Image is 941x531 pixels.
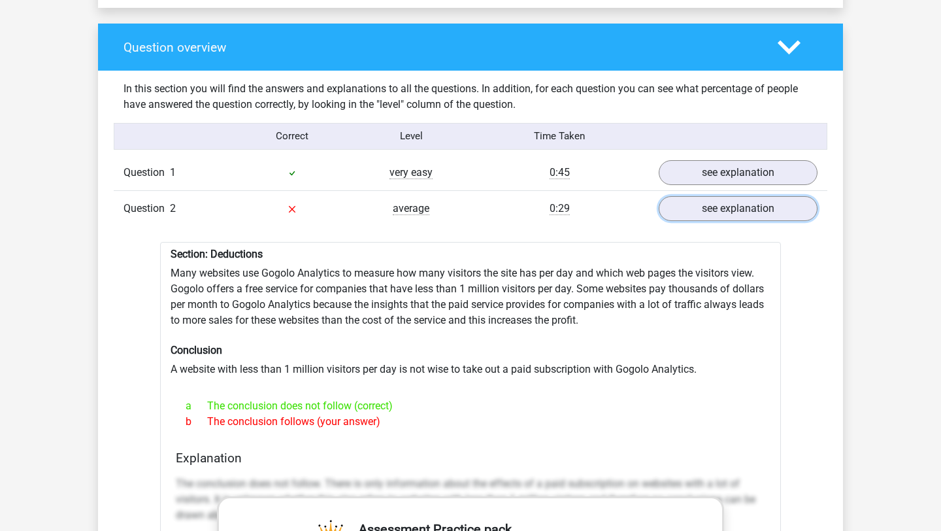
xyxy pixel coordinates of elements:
[171,344,770,356] h6: Conclusion
[233,129,352,144] div: Correct
[176,451,765,466] h4: Explanation
[550,166,570,179] span: 0:45
[352,129,470,144] div: Level
[470,129,649,144] div: Time Taken
[124,40,758,55] h4: Question overview
[176,398,765,414] div: The conclusion does not follow (correct)
[171,248,770,260] h6: Section: Deductions
[170,166,176,179] span: 1
[393,202,429,215] span: average
[186,414,207,430] span: b
[176,476,765,523] p: The conclusion does not follow. There is only information about the effects of a paid subscriptio...
[124,201,170,216] span: Question
[550,202,570,215] span: 0:29
[124,165,170,180] span: Question
[170,202,176,214] span: 2
[114,81,827,112] div: In this section you will find the answers and explanations to all the questions. In addition, for...
[389,166,433,179] span: very easy
[176,414,765,430] div: The conclusion follows (your answer)
[186,398,207,414] span: a
[659,160,817,185] a: see explanation
[659,196,817,221] a: see explanation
